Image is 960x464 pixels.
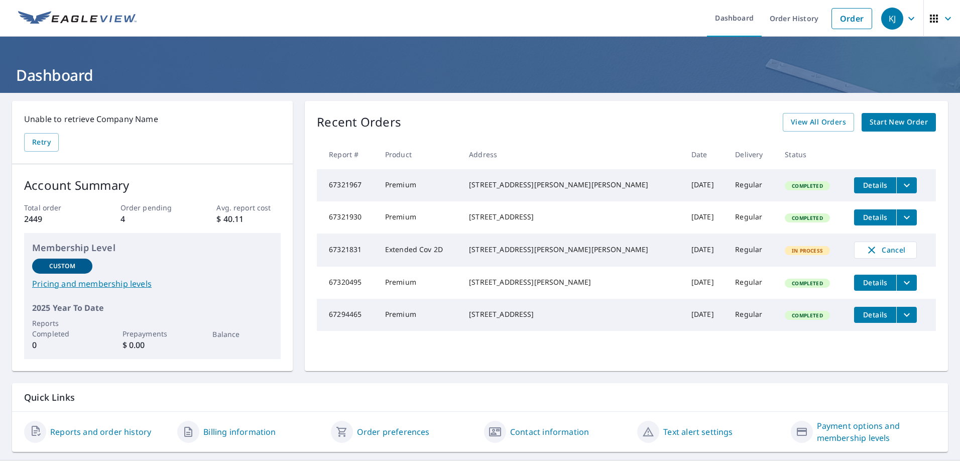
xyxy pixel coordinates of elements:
[727,140,777,169] th: Delivery
[854,242,917,259] button: Cancel
[727,267,777,299] td: Regular
[786,280,828,287] span: Completed
[24,133,59,152] button: Retry
[461,140,683,169] th: Address
[831,8,872,29] a: Order
[49,262,75,271] p: Custom
[216,213,281,225] p: $ 40.11
[377,201,461,234] td: Premium
[317,267,377,299] td: 67320495
[317,113,401,132] p: Recent Orders
[24,202,88,213] p: Total order
[896,177,917,193] button: filesDropdownBtn-67321967
[216,202,281,213] p: Avg. report cost
[817,420,936,444] a: Payment options and membership levels
[317,299,377,331] td: 67294465
[357,426,430,438] a: Order preferences
[121,213,185,225] p: 4
[50,426,151,438] a: Reports and order history
[123,328,183,339] p: Prepayments
[212,329,273,339] p: Balance
[32,278,273,290] a: Pricing and membership levels
[854,209,896,225] button: detailsBtn-67321930
[786,214,828,221] span: Completed
[469,212,675,222] div: [STREET_ADDRESS]
[317,201,377,234] td: 67321930
[203,426,276,438] a: Billing information
[683,299,727,331] td: [DATE]
[854,275,896,291] button: detailsBtn-67320495
[24,213,88,225] p: 2449
[123,339,183,351] p: $ 0.00
[896,209,917,225] button: filesDropdownBtn-67321930
[854,177,896,193] button: detailsBtn-67321967
[860,278,890,287] span: Details
[727,169,777,201] td: Regular
[870,116,928,129] span: Start New Order
[860,180,890,190] span: Details
[32,302,273,314] p: 2025 Year To Date
[683,140,727,169] th: Date
[469,309,675,319] div: [STREET_ADDRESS]
[786,247,829,254] span: In Process
[683,267,727,299] td: [DATE]
[24,176,281,194] p: Account Summary
[377,234,461,267] td: Extended Cov 2D
[663,426,733,438] a: Text alert settings
[862,113,936,132] a: Start New Order
[32,241,273,255] p: Membership Level
[18,11,137,26] img: EV Logo
[881,8,903,30] div: KJ
[683,169,727,201] td: [DATE]
[683,201,727,234] td: [DATE]
[377,140,461,169] th: Product
[469,180,675,190] div: [STREET_ADDRESS][PERSON_NAME][PERSON_NAME]
[32,318,92,339] p: Reports Completed
[121,202,185,213] p: Order pending
[786,312,828,319] span: Completed
[24,391,936,404] p: Quick Links
[510,426,589,438] a: Contact information
[377,169,461,201] td: Premium
[377,267,461,299] td: Premium
[865,244,906,256] span: Cancel
[469,277,675,287] div: [STREET_ADDRESS][PERSON_NAME]
[317,140,377,169] th: Report #
[791,116,846,129] span: View All Orders
[860,310,890,319] span: Details
[12,65,948,85] h1: Dashboard
[777,140,846,169] th: Status
[32,136,51,149] span: Retry
[786,182,828,189] span: Completed
[377,299,461,331] td: Premium
[896,307,917,323] button: filesDropdownBtn-67294465
[727,201,777,234] td: Regular
[32,339,92,351] p: 0
[469,245,675,255] div: [STREET_ADDRESS][PERSON_NAME][PERSON_NAME]
[854,307,896,323] button: detailsBtn-67294465
[317,234,377,267] td: 67321831
[24,113,281,125] p: Unable to retrieve Company Name
[683,234,727,267] td: [DATE]
[727,299,777,331] td: Regular
[727,234,777,267] td: Regular
[860,212,890,222] span: Details
[783,113,854,132] a: View All Orders
[317,169,377,201] td: 67321967
[896,275,917,291] button: filesDropdownBtn-67320495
